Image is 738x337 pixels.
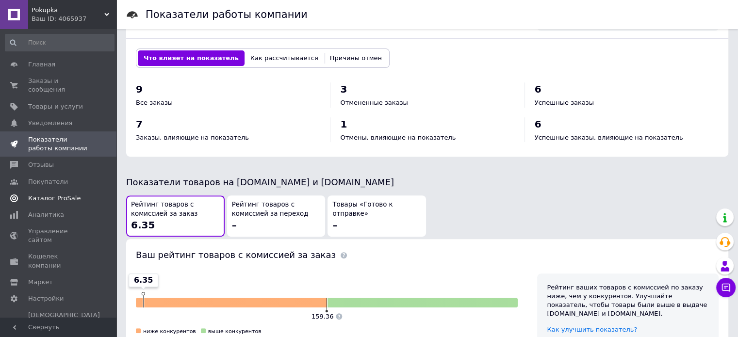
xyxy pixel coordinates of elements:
[131,200,220,218] span: Рейтинг товаров с комиссией за заказ
[208,328,262,335] span: выше конкурентов
[547,326,637,333] a: Как улучшить показатель?
[138,50,245,66] button: Что влияет на показатель
[340,118,347,130] span: 1
[28,227,90,244] span: Управление сайтом
[32,6,104,15] span: Pokupka
[28,278,53,287] span: Маркет
[28,252,90,270] span: Кошелек компании
[245,50,324,66] button: Как рассчитывается
[535,134,683,141] span: Успешные заказы, влияющие на показатель
[126,177,394,187] span: Показатели товаров на [DOMAIN_NAME] и [DOMAIN_NAME]
[332,219,337,231] span: –
[136,250,336,260] span: Ваш рейтинг товаров с комиссией за заказ
[232,200,321,218] span: Рейтинг товаров с комиссией за переход
[535,99,594,106] span: Успешные заказы
[32,15,116,23] div: Ваш ID: 4065937
[328,195,426,237] button: Товары «Готово к отправке»–
[126,195,225,237] button: Рейтинг товаров с комиссией за заказ6.35
[547,283,709,319] div: Рейтинг ваших товаров с комиссией по заказу ниже, чем у конкурентов. Улучшайте показатель, чтобы ...
[134,275,153,286] span: 6.35
[227,195,326,237] button: Рейтинг товаров с комиссией за переход–
[535,83,541,95] span: 6
[340,83,347,95] span: 3
[340,99,408,106] span: Отмененные заказы
[28,135,90,153] span: Показатели работы компании
[28,194,81,203] span: Каталог ProSale
[28,210,64,219] span: Аналитика
[136,99,173,106] span: Все заказы
[28,77,90,94] span: Заказы и сообщения
[28,60,55,69] span: Главная
[28,294,64,303] span: Настройки
[312,313,334,320] span: 159.36
[232,219,237,231] span: –
[136,134,249,141] span: Заказы, влияющие на показатель
[146,9,308,20] h1: Показатели работы компании
[28,102,83,111] span: Товары и услуги
[28,160,54,169] span: Отзывы
[332,200,421,218] span: Товары «Готово к отправке»
[340,134,456,141] span: Отмены, влияющие на показатель
[131,219,155,231] span: 6.35
[716,278,736,297] button: Чат с покупателем
[28,177,68,186] span: Покупатели
[28,119,72,128] span: Уведомления
[136,118,143,130] span: 7
[5,34,115,51] input: Поиск
[324,50,388,66] button: Причины отмен
[535,118,541,130] span: 6
[143,328,196,335] span: ниже конкурентов
[136,83,143,95] span: 9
